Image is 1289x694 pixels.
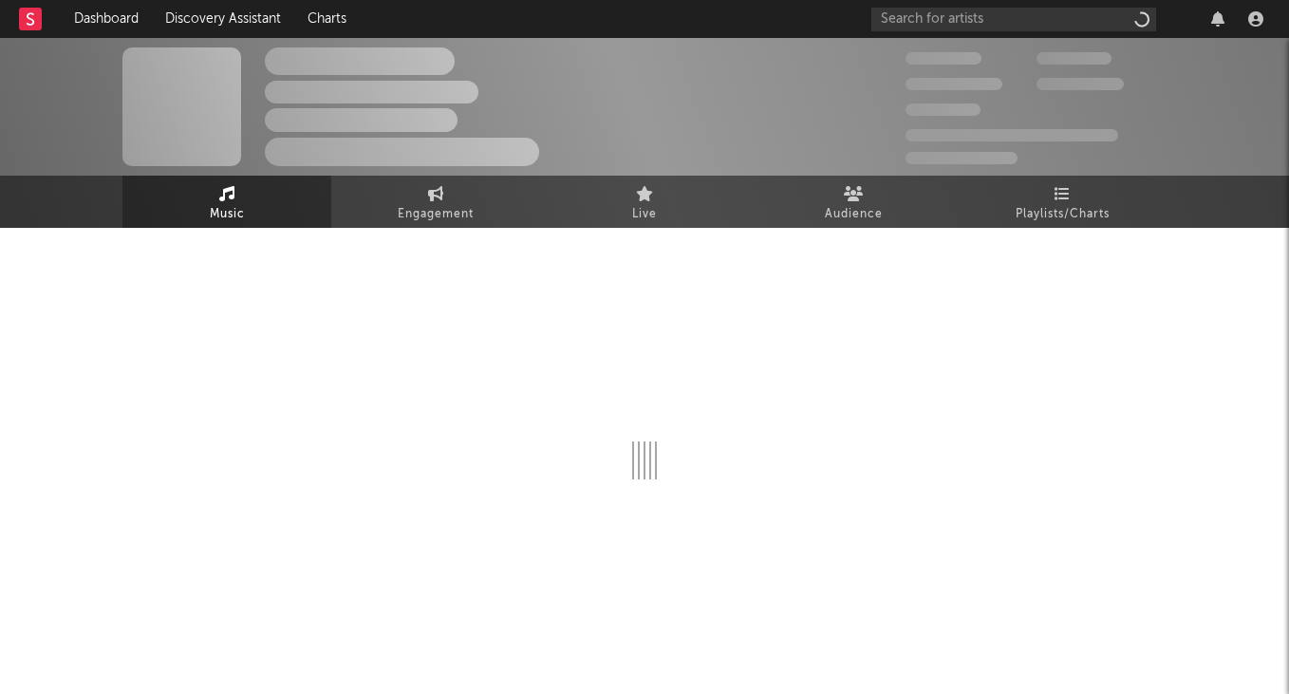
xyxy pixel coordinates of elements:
[1016,203,1110,226] span: Playlists/Charts
[1037,78,1124,90] span: 1,000,000
[906,152,1018,164] span: Jump Score: 85.0
[398,203,474,226] span: Engagement
[906,129,1118,141] span: 50,000,000 Monthly Listeners
[825,203,883,226] span: Audience
[871,8,1156,31] input: Search for artists
[906,78,1002,90] span: 50,000,000
[749,176,958,228] a: Audience
[122,176,331,228] a: Music
[1037,52,1112,65] span: 100,000
[906,52,981,65] span: 300,000
[540,176,749,228] a: Live
[632,203,657,226] span: Live
[958,176,1167,228] a: Playlists/Charts
[210,203,245,226] span: Music
[331,176,540,228] a: Engagement
[906,103,981,116] span: 100,000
